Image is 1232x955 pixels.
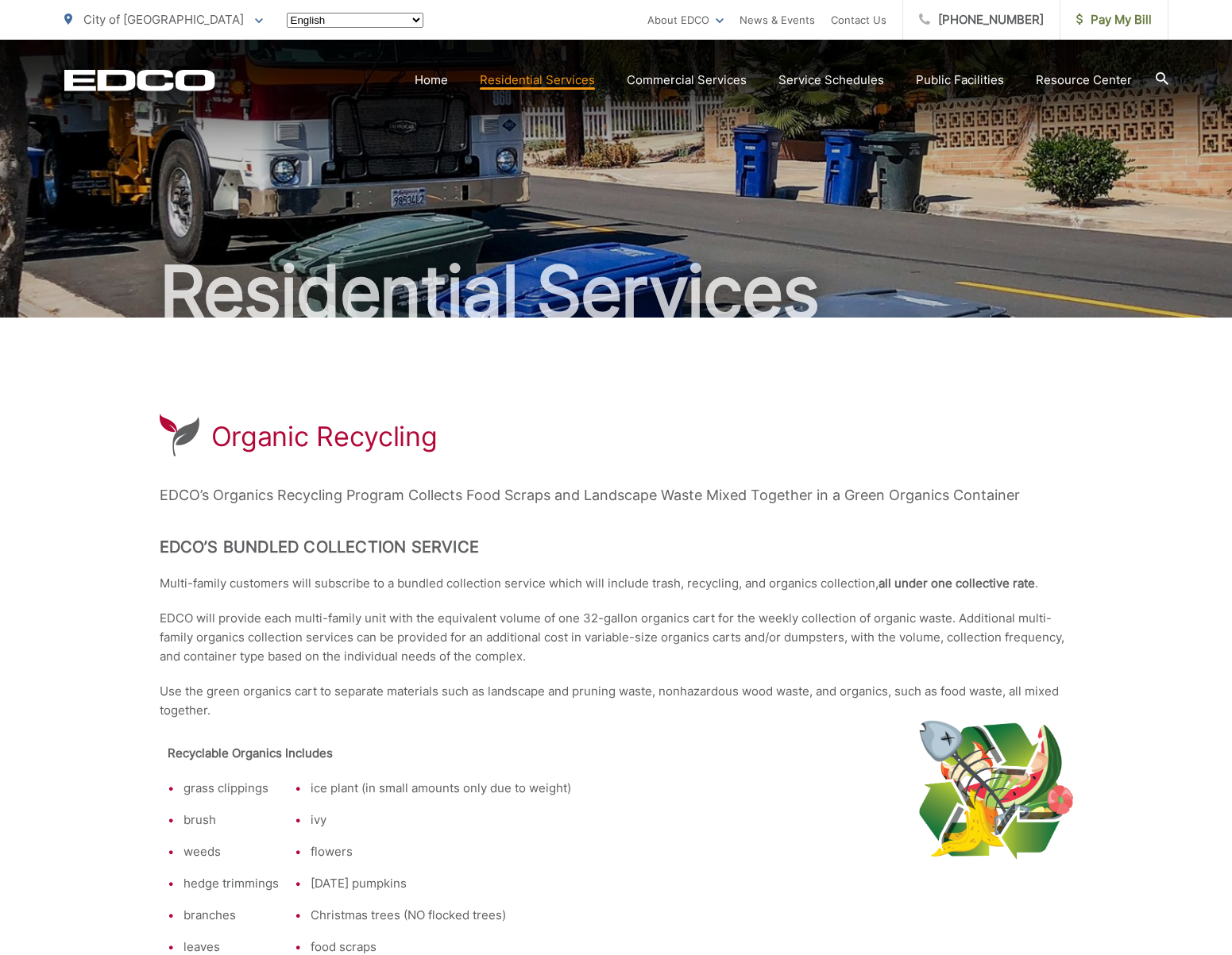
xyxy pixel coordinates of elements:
[183,842,279,861] li: weeds
[415,71,448,90] a: Home
[831,10,886,29] a: Contact Us
[168,745,333,761] strong: Recyclable Organics Includes
[311,874,571,893] li: [DATE] pumpkins
[778,71,884,90] a: Service Schedules
[740,10,815,29] a: News & Events
[311,842,571,861] li: flowers
[1076,10,1152,29] span: Pay My Bill
[914,720,1073,869] img: Organics Arrow
[64,252,1168,332] h2: Residential Services
[480,71,595,90] a: Residential Services
[160,682,1073,720] p: Use the green organics cart to separate materials such as landscape and pruning waste, nonhazardo...
[160,574,1073,593] p: Multi-family customers will subscribe to a bundled collection service which will include trash, r...
[160,483,1073,507] p: EDCO’s Organics Recycling Program Collects Food Scraps and Landscape Waste Mixed Together in a Gr...
[183,874,279,893] li: hedge trimmings
[1036,71,1132,90] a: Resource Center
[311,906,571,925] li: Christmas trees (NO flocked trees)
[916,71,1004,90] a: Public Facilities
[287,13,423,28] select: Select a language
[83,12,244,27] span: City of [GEOGRAPHIC_DATA]
[311,811,571,830] li: ivy
[627,71,747,90] a: Commercial Services
[879,576,1035,591] strong: all under one collective rate
[64,69,215,91] a: EDCD logo. Return to the homepage.
[647,10,724,29] a: About EDCO
[160,609,1073,666] p: EDCO will provide each multi-family unit with the equivalent volume of one 32-gallon organics car...
[183,811,279,830] li: brush
[211,421,438,452] h1: Organic Recycling
[311,779,571,798] li: ice plant (in small amounts only due to weight)
[183,906,279,925] li: branches
[160,537,1073,556] h2: EDCO’s Bundled Collection Service
[183,779,279,798] li: grass clippings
